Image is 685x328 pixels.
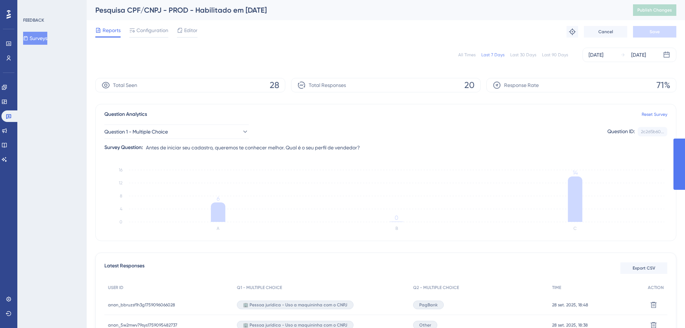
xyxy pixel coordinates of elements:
span: 20 [464,79,474,91]
span: USER ID [108,285,123,290]
button: Save [633,26,676,38]
span: Publish Changes [637,7,672,13]
span: 71% [656,79,670,91]
tspan: 0 [395,214,398,221]
tspan: 4 [120,206,122,211]
span: 28 [270,79,279,91]
span: Q2 - MULTIPLE CHOICE [413,285,459,290]
div: Question ID: [607,127,635,136]
span: Q1 - MULTIPLE CHOICE [237,285,282,290]
span: 28 set. 2025, 18:48 [552,302,588,308]
span: 🏢 Pessoa jurídica - Uso a maquininha com o CNPJ [243,302,347,308]
button: Export CSV [620,262,667,274]
tspan: 16 [119,167,122,172]
div: 2c2d5b60... [641,129,664,135]
div: [DATE] [589,51,603,59]
button: Cancel [584,26,627,38]
span: Editor [184,26,198,35]
span: Export CSV [633,265,655,271]
span: 28 set. 2025, 18:38 [552,322,588,328]
tspan: 12 [119,180,122,185]
span: Reports [103,26,121,35]
span: Antes de iniciar seu cadastro, queremos te conhecer melhor. Qual é o seu perfil de vendedor? [146,143,360,152]
span: Total Responses [309,81,346,89]
div: Survey Question: [104,143,143,152]
span: Configuration [136,26,168,35]
a: Reset Survey [642,111,667,117]
span: Save [650,29,660,35]
tspan: 14 [573,169,578,176]
span: Cancel [598,29,613,35]
text: A [217,226,220,231]
span: PagBank [419,302,438,308]
div: Pesquisa CPF/CNPJ - PROD - Habilitado em [DATE] [95,5,615,15]
span: Total Seen [113,81,137,89]
div: FEEDBACK [23,17,44,23]
div: Last 90 Days [542,52,568,58]
div: [DATE] [631,51,646,59]
iframe: UserGuiding AI Assistant Launcher [655,299,676,321]
tspan: 8 [120,193,122,198]
text: C [573,226,577,231]
button: Surveys [23,32,47,45]
div: Last 30 Days [510,52,536,58]
div: All Times [458,52,476,58]
span: Question 1 - Multiple Choice [104,127,168,136]
span: Latest Responses [104,262,144,275]
span: Response Rate [504,81,539,89]
span: Question Analytics [104,110,147,119]
tspan: 0 [120,219,122,224]
button: Publish Changes [633,4,676,16]
span: TIME [552,285,561,290]
text: B [395,226,398,231]
span: Other [419,322,431,328]
div: Last 7 Days [481,52,504,58]
span: ACTION [648,285,664,290]
button: Question 1 - Multiple Choice [104,124,249,139]
span: anon_bbruzsf1h3g1759096066028 [108,302,175,308]
span: 🏢 Pessoa jurídica - Uso a maquininha com o CNPJ [243,322,347,328]
span: anon_5w2mwv79sys1759095482737 [108,322,177,328]
tspan: 6 [217,195,220,202]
